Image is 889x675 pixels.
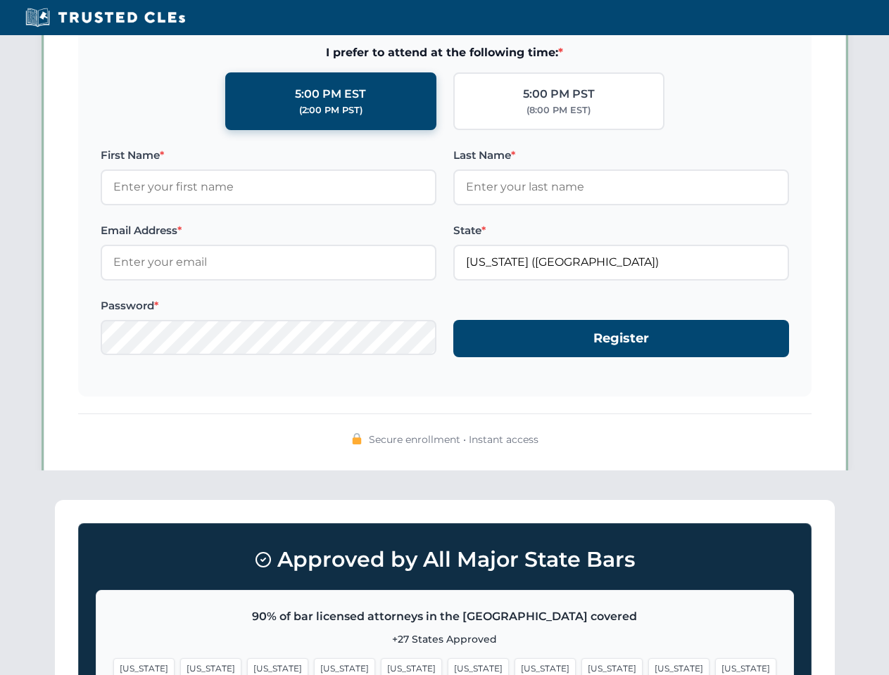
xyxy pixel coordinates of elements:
[101,222,436,239] label: Email Address
[101,245,436,280] input: Enter your email
[351,433,362,444] img: 🔒
[21,7,189,28] img: Trusted CLEs
[453,245,789,280] input: Florida (FL)
[527,103,591,117] div: (8:00 PM EST)
[101,297,436,314] label: Password
[453,222,789,239] label: State
[101,169,436,205] input: Enter your first name
[295,85,366,103] div: 5:00 PM EST
[523,85,595,103] div: 5:00 PM PST
[96,541,794,579] h3: Approved by All Major State Bars
[453,169,789,205] input: Enter your last name
[101,44,789,62] span: I prefer to attend at the following time:
[113,631,776,647] p: +27 States Approved
[453,320,789,357] button: Register
[101,147,436,164] label: First Name
[113,607,776,626] p: 90% of bar licensed attorneys in the [GEOGRAPHIC_DATA] covered
[369,432,538,447] span: Secure enrollment • Instant access
[299,103,362,117] div: (2:00 PM PST)
[453,147,789,164] label: Last Name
